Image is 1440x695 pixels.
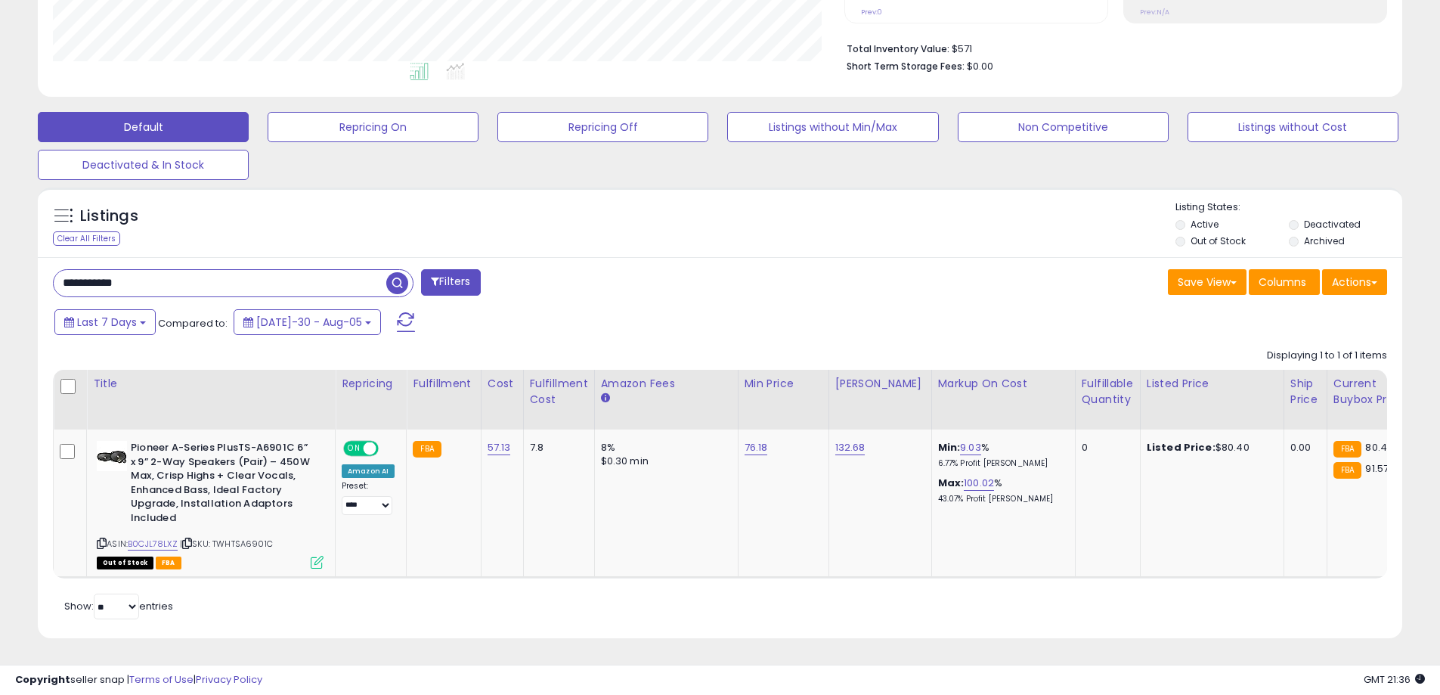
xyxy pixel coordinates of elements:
div: % [938,441,1064,469]
strong: Copyright [15,672,70,687]
a: Terms of Use [129,672,194,687]
div: Amazon AI [342,464,395,478]
small: FBA [1333,441,1361,458]
label: Active [1191,218,1219,231]
small: Prev: N/A [1140,8,1169,17]
h5: Listings [80,206,138,227]
p: Listing States: [1175,200,1402,215]
span: ON [345,442,364,455]
div: Cost [488,376,517,392]
label: Deactivated [1304,218,1361,231]
a: 57.13 [488,440,511,455]
div: Fulfillable Quantity [1082,376,1134,408]
small: FBA [413,441,441,458]
button: Save View [1168,269,1246,295]
div: Amazon Fees [601,376,732,392]
a: Privacy Policy [196,672,262,687]
button: Filters [421,269,480,296]
div: Displaying 1 to 1 of 1 items [1267,349,1387,363]
button: Listings without Min/Max [727,112,938,142]
div: Title [93,376,329,392]
small: Prev: 0 [861,8,882,17]
button: Deactivated & In Stock [38,150,249,180]
div: seller snap | | [15,673,262,687]
span: Show: entries [64,599,173,613]
span: Columns [1259,275,1306,290]
b: Min: [938,440,961,455]
button: [DATE]-30 - Aug-05 [234,309,381,335]
small: Amazon Fees. [601,392,610,405]
b: Short Term Storage Fees: [847,60,965,73]
div: ASIN: [97,441,324,567]
span: 80.4 [1365,440,1387,455]
button: Actions [1322,269,1387,295]
a: 76.18 [745,440,768,455]
span: $0.00 [967,59,993,73]
small: FBA [1333,462,1361,479]
div: Current Buybox Price [1333,376,1411,408]
div: Fulfillment Cost [530,376,588,408]
li: $571 [847,39,1376,57]
span: 2025-08-13 21:36 GMT [1364,672,1425,687]
p: 43.07% Profit [PERSON_NAME] [938,494,1064,504]
button: Repricing Off [497,112,708,142]
span: OFF [376,442,401,455]
b: Listed Price: [1147,440,1215,455]
div: Min Price [745,376,822,392]
div: % [938,476,1064,504]
a: 100.02 [964,476,994,491]
button: Columns [1249,269,1320,295]
span: Last 7 Days [77,315,137,330]
button: Listings without Cost [1188,112,1398,142]
div: Preset: [342,481,395,515]
div: Listed Price [1147,376,1277,392]
div: 7.8 [530,441,583,455]
div: 0.00 [1290,441,1315,455]
button: Last 7 Days [54,309,156,335]
div: Clear All Filters [53,231,120,246]
span: All listings that are currently out of stock and unavailable for purchase on Amazon [97,557,153,569]
b: Max: [938,476,965,490]
img: 31l4Cmlur2L._SL40_.jpg [97,441,127,471]
b: Pioneer A-Series PlusTS-A6901C 6” x 9” 2-Way Speakers (Pair) – 450W Max, Crisp Highs + Clear Voca... [131,441,314,529]
span: Compared to: [158,316,228,330]
button: Repricing On [268,112,478,142]
span: FBA [156,557,181,569]
button: Non Competitive [958,112,1169,142]
div: [PERSON_NAME] [835,376,925,392]
button: Default [38,112,249,142]
label: Archived [1304,234,1345,247]
span: | SKU: TWHTSA6901C [180,538,273,550]
a: B0CJL78LXZ [128,538,178,551]
a: 132.68 [835,440,866,455]
div: Repricing [342,376,400,392]
div: Ship Price [1290,376,1321,408]
div: 8% [601,441,726,455]
div: 0 [1082,441,1129,455]
div: Markup on Cost [938,376,1069,392]
span: 91.57 [1365,461,1389,476]
p: 6.77% Profit [PERSON_NAME] [938,458,1064,469]
div: $0.30 min [601,455,726,468]
label: Out of Stock [1191,234,1246,247]
div: $80.40 [1147,441,1272,455]
div: Fulfillment [413,376,474,392]
a: 9.03 [960,440,981,455]
b: Total Inventory Value: [847,42,949,55]
th: The percentage added to the cost of goods (COGS) that forms the calculator for Min & Max prices. [931,370,1075,430]
span: [DATE]-30 - Aug-05 [256,315,362,330]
